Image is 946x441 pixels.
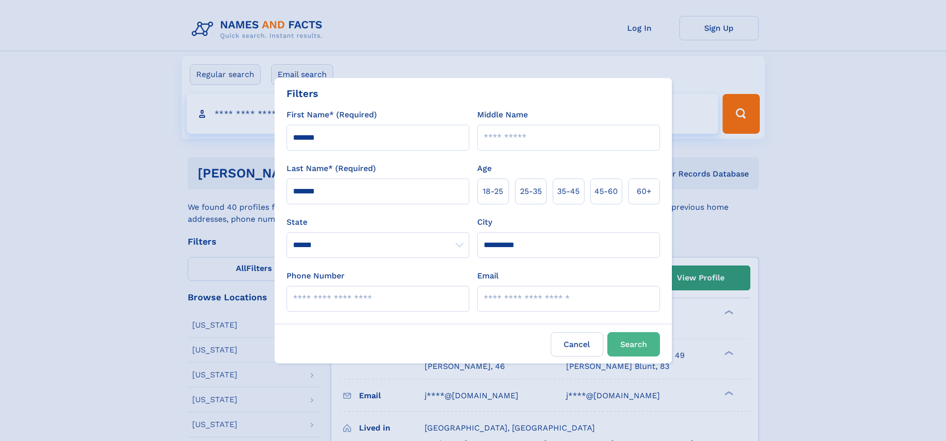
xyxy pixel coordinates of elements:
[551,332,603,356] label: Cancel
[287,270,345,282] label: Phone Number
[557,185,580,197] span: 35‑45
[287,163,376,175] label: Last Name* (Required)
[520,185,542,197] span: 25‑35
[477,216,492,228] label: City
[477,163,492,175] label: Age
[477,109,528,121] label: Middle Name
[477,270,499,282] label: Email
[287,109,377,121] label: First Name* (Required)
[483,185,503,197] span: 18‑25
[594,185,618,197] span: 45‑60
[607,332,660,356] button: Search
[637,185,652,197] span: 60+
[287,216,469,228] label: State
[287,86,318,101] div: Filters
